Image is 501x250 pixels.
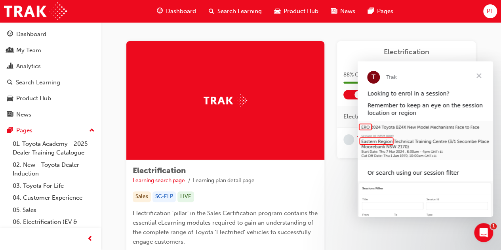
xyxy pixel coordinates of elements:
a: news-iconNews [325,3,362,19]
a: 03. Toyota For Life [10,180,98,192]
span: 88 % Completed [343,71,383,80]
a: Learning search page [133,177,185,184]
a: Search Learning [3,75,98,90]
iframe: Intercom live chat [474,223,493,242]
span: up-icon [89,126,95,136]
a: Product Hub [3,91,98,106]
span: Electrification [343,112,381,121]
span: news-icon [331,6,337,16]
a: car-iconProduct Hub [268,3,325,19]
div: LIVE [177,191,194,202]
span: PF [487,7,493,16]
div: SC-ELP [152,191,176,202]
a: 04. Customer Experience [10,192,98,204]
span: pages-icon [7,127,13,134]
a: Electrification [343,48,469,57]
a: My Team [3,43,98,58]
div: Search Learning [16,78,60,87]
span: ELEARNING [357,143,387,152]
iframe: Intercom live chat message [358,61,493,217]
a: Analytics [3,59,98,74]
img: Trak [4,2,67,20]
span: guage-icon [157,6,163,16]
span: guage-icon [7,31,13,38]
span: pages-icon [368,6,374,16]
div: News [16,110,31,119]
a: 05. Sales [10,204,98,216]
a: 06. Electrification (EV & Hybrid) [10,216,98,237]
div: Product Hub [16,94,51,103]
div: My Team [16,46,41,55]
span: 1 [490,223,497,229]
div: Analytics [16,62,41,71]
span: news-icon [7,111,13,118]
div: Dashboard [16,30,46,39]
span: prev-icon [87,234,93,244]
a: News [3,107,98,122]
a: 02. New - Toyota Dealer Induction [10,159,98,180]
div: Sales [133,191,151,202]
span: Pages [377,7,393,16]
button: Pages [3,123,98,138]
button: DashboardMy TeamAnalyticsSearch LearningProduct HubNews [3,25,98,123]
span: learningRecordVerb_NONE-icon [343,134,354,145]
div: Pages [16,126,32,135]
img: Trak [204,94,247,107]
a: Dashboard [3,27,98,42]
span: people-icon [7,47,13,54]
span: chart-icon [7,63,13,70]
span: search-icon [209,6,214,16]
span: search-icon [7,79,13,86]
span: Product Hub [284,7,318,16]
a: pages-iconPages [362,3,400,19]
span: car-icon [7,95,13,102]
a: guage-iconDashboard [150,3,202,19]
span: Search Learning [217,7,262,16]
button: PF [483,4,497,18]
span: Dashboard [166,7,196,16]
span: News [340,7,355,16]
a: 01. Toyota Academy - 2025 Dealer Training Catalogue [10,138,98,159]
span: Electrification 'pillar' in the Sales Certification program contains the essential eLearning modu... [133,210,319,245]
span: Electrification [133,166,186,175]
a: Toyota Electrified: PHEV Basics [357,135,442,142]
span: car-icon [274,6,280,16]
a: search-iconSearch Learning [202,3,268,19]
li: Learning plan detail page [193,176,255,185]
